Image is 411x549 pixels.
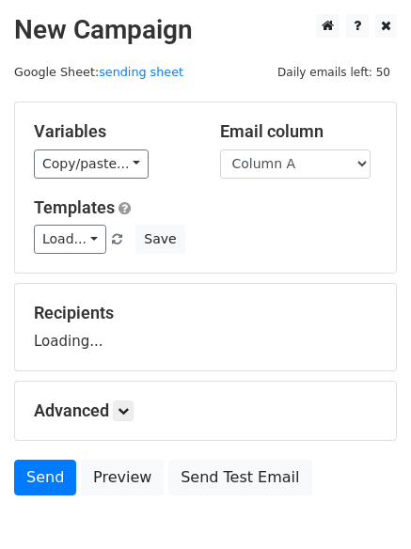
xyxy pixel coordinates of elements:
h2: New Campaign [14,14,397,46]
h5: Advanced [34,400,377,421]
h5: Email column [220,121,378,142]
a: Daily emails left: 50 [271,65,397,79]
a: Templates [34,197,115,217]
div: Loading... [34,303,377,352]
a: Load... [34,225,106,254]
a: sending sheet [99,65,183,79]
button: Save [135,225,184,254]
span: Daily emails left: 50 [271,62,397,83]
h5: Recipients [34,303,377,323]
a: Send Test Email [168,460,311,495]
a: Preview [81,460,164,495]
h5: Variables [34,121,192,142]
a: Copy/paste... [34,149,149,179]
a: Send [14,460,76,495]
small: Google Sheet: [14,65,183,79]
